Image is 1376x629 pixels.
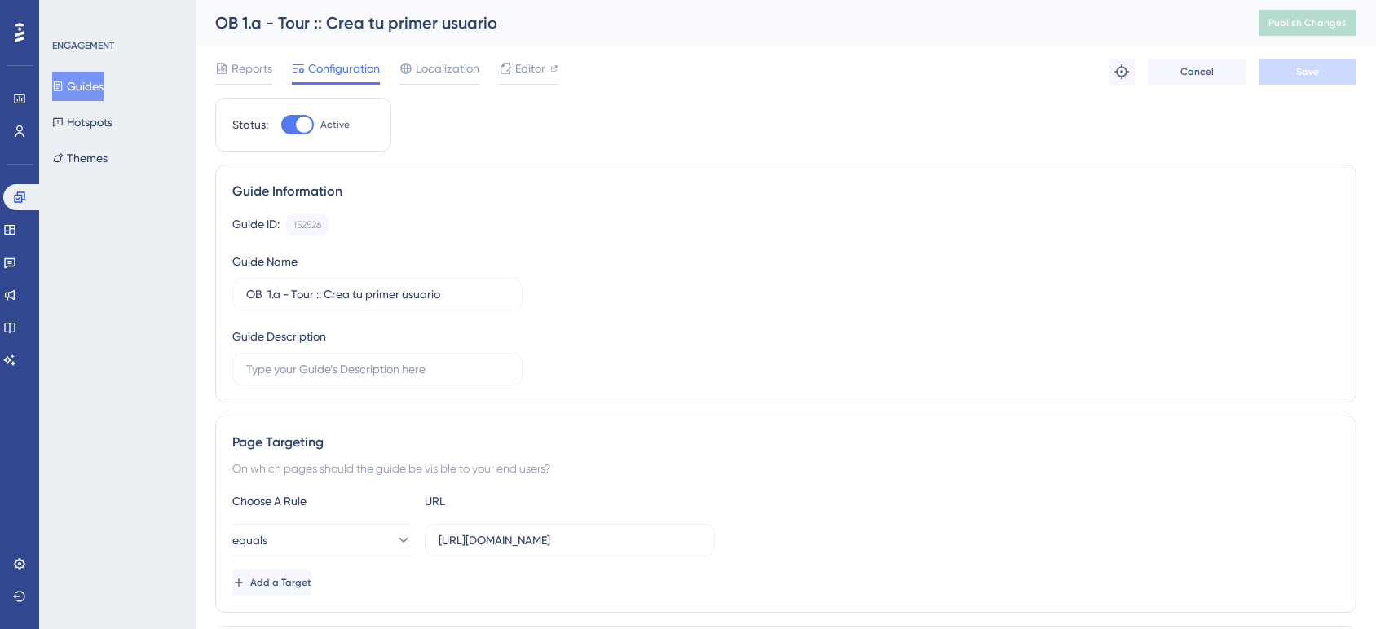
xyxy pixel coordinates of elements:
div: Choose A Rule [232,491,412,511]
span: Publish Changes [1268,16,1347,29]
div: Page Targeting [232,433,1339,452]
span: Reports [232,59,272,78]
span: Active [320,118,350,131]
span: Configuration [308,59,380,78]
button: Guides [52,72,104,101]
span: Editor [515,59,545,78]
div: Guide Description [232,327,326,346]
div: 152526 [293,218,321,231]
div: Guide ID: [232,214,280,235]
button: Hotspots [52,108,112,137]
button: Save [1259,59,1356,85]
button: Cancel [1148,59,1246,85]
div: URL [425,491,604,511]
input: Type your Guide’s Description here [246,360,509,378]
button: equals [232,524,412,556]
div: Status: [232,115,268,134]
span: Localization [416,59,479,78]
input: Type your Guide’s Name here [246,285,509,303]
div: OB 1.a - Tour :: Crea tu primer usuario [215,11,1218,34]
span: Save [1296,65,1319,78]
span: equals [232,530,267,550]
button: Add a Target [232,570,311,596]
div: On which pages should the guide be visible to your end users? [232,459,1339,478]
div: Guide Information [232,182,1339,201]
span: Add a Target [250,576,311,589]
span: Cancel [1180,65,1214,78]
div: Guide Name [232,252,298,271]
button: Themes [52,143,108,173]
div: ENGAGEMENT [52,39,114,52]
button: Publish Changes [1259,10,1356,36]
input: yourwebsite.com/path [439,531,701,549]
